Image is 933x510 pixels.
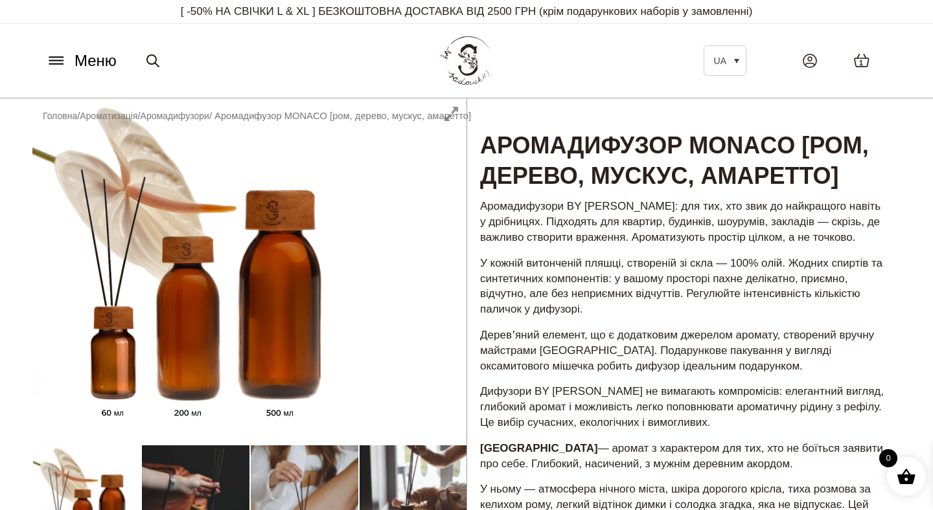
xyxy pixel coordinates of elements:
[480,199,888,245] p: Аромадифузори BY [PERSON_NAME]: для тих, хто звик до найкращого навіть у дрібницях. Підходять для...
[43,109,471,123] nav: Breadcrumb
[42,49,121,73] button: Меню
[75,49,117,72] span: Меню
[879,449,897,467] span: 0
[141,111,209,121] a: Аромадифузори
[859,58,863,69] span: 1
[840,40,883,81] a: 1
[704,45,746,76] a: UA
[467,98,901,193] h1: Аромадифузор MONACO [ром, дерево, мускус, амаретто]
[480,442,598,454] strong: [GEOGRAPHIC_DATA]
[480,384,888,430] p: Дифузори BY [PERSON_NAME] не вимагають компромісів: елегантний вигляд, глибокий аромат і можливіс...
[441,36,492,85] img: BY SADOVSKIY
[714,56,726,66] span: UA
[43,111,77,121] a: Головна
[80,111,137,121] a: Ароматизація
[480,256,888,317] p: У кожній витонченій пляшці, створеній зі скла — 100% олій. Жодних спиртів та синтетичних компонен...
[480,441,888,472] p: — аромат з характером для тих, хто не боїться заявити про себе. Глибокий, насичений, з мужнім дер...
[480,327,888,373] p: Деревʼяний елемент, що є додатковим джерелом аромату, створений вручну майстрами [GEOGRAPHIC_DATA...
